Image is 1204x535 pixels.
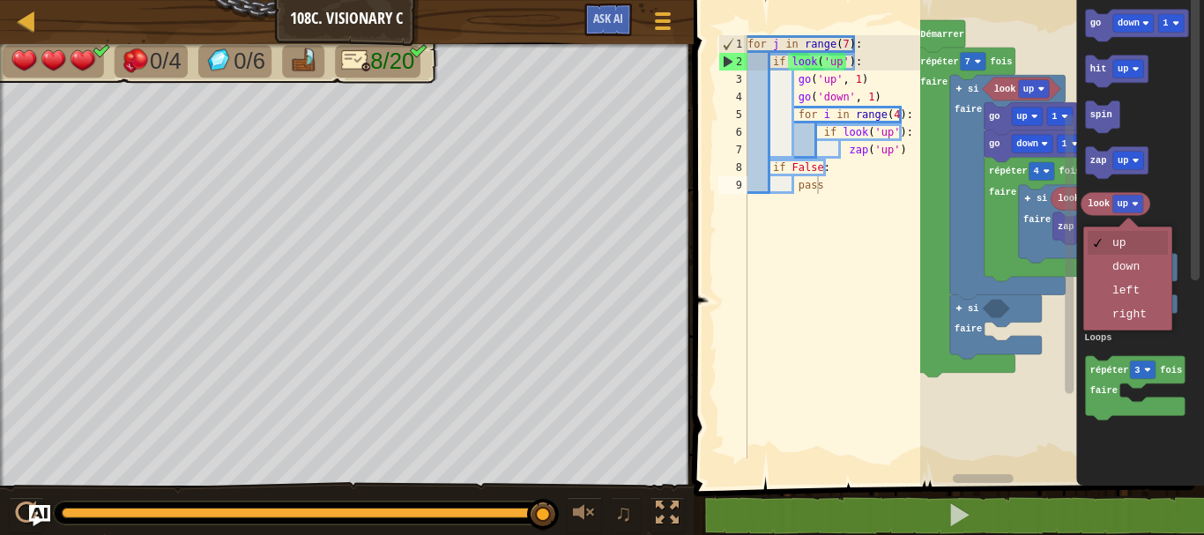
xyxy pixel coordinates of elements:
div: 2 [719,53,747,71]
li: Defeat the enemies. [115,45,188,78]
text: look [1088,198,1110,209]
text: faire [1090,385,1118,396]
div: 3 [718,71,747,88]
div: up [1112,236,1155,249]
div: 8 [718,159,747,176]
button: Afficher le menu [641,4,685,45]
text: zap [1090,155,1107,166]
button: Ctrl + P: Play [9,497,44,533]
div: 4 [718,88,747,106]
text: répéter [1090,365,1129,375]
text: up [1118,155,1128,166]
div: left [1112,284,1155,297]
text: down [1016,138,1038,149]
text: look [994,84,1016,94]
text: répéter [920,56,959,67]
text: go [1090,18,1101,28]
text: faire [1023,214,1051,225]
li: Your hero must survive. [3,45,103,78]
text: 4 [1033,166,1038,176]
div: 1 [719,35,747,53]
text: 1 [1062,138,1067,149]
button: ♫ [611,497,641,533]
span: Ask AI [593,10,623,26]
button: Ask AI [584,4,632,36]
text: si [968,303,978,314]
text: fois [991,56,1013,67]
text: faire [955,104,982,115]
text: 1 [1052,111,1057,122]
text: 1 [1163,18,1168,28]
li: Seulement 18 lignes de code [335,45,421,78]
div: 9 [718,176,747,194]
div: 5 [718,106,747,123]
li: Collect the gems. [198,45,271,78]
text: faire [989,187,1016,197]
text: faire [920,77,948,87]
div: down [1112,260,1155,273]
text: si [1037,193,1047,204]
li: Go to the raft. [282,45,324,78]
text: hit [1090,63,1107,74]
span: 8/20 [370,48,414,74]
text: fois [1160,365,1182,375]
text: faire [955,323,982,334]
text: go [989,138,1000,149]
text: up [1023,84,1034,94]
div: 7 [718,141,747,159]
text: fois [1059,166,1081,176]
text: up [1016,111,1027,122]
text: 3 [1134,365,1140,375]
text: up [1118,63,1128,74]
span: 0/6 [234,48,265,74]
span: 0/4 [150,48,182,74]
text: spin [1090,109,1112,120]
span: ♫ [614,500,632,526]
text: si [968,84,978,94]
text: zap [1058,221,1074,232]
div: right [1112,308,1155,321]
text: look [1058,193,1080,204]
text: Loops [1084,332,1111,343]
text: répéter [989,166,1028,176]
text: down [1118,18,1140,28]
text: 7 [965,56,970,67]
text: up [1117,198,1127,209]
text: Démarrer [920,29,964,40]
div: 6 [718,123,747,141]
button: Ask AI [29,505,50,526]
button: Basculer en plein écran [650,497,685,533]
text: go [989,111,1000,122]
button: Ajuster le volume [567,497,602,533]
